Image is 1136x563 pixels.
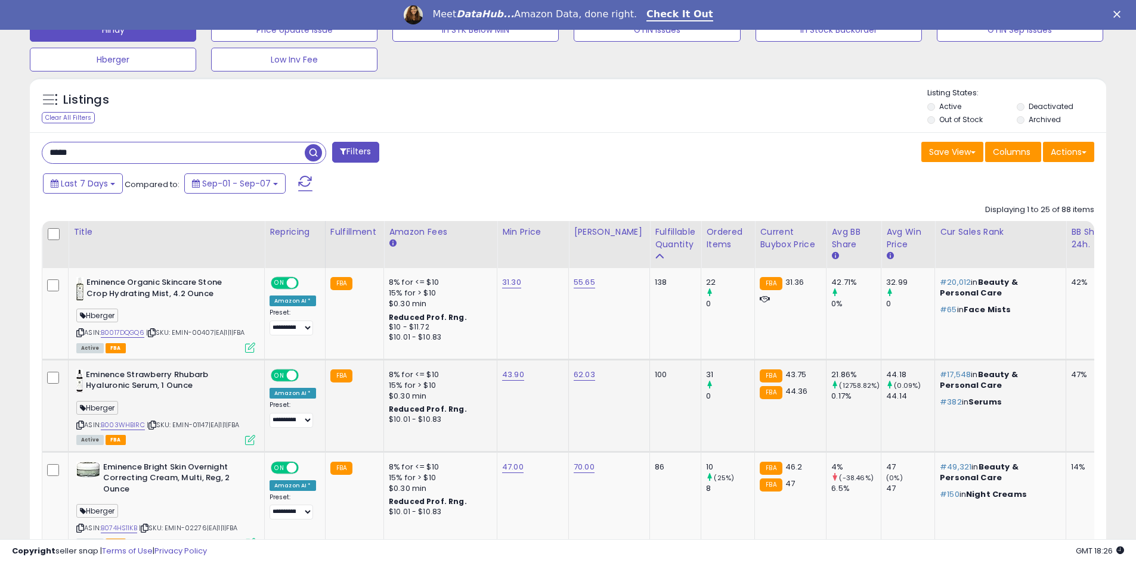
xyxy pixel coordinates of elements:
small: Avg BB Share. [831,251,838,262]
div: 8% for <= $10 [389,277,488,288]
span: Last 7 Days [61,178,108,189]
div: 47 [886,462,934,472]
div: 21.86% [831,369,881,380]
span: #382 [940,396,962,408]
span: ON [272,278,287,288]
div: Avg BB Share [831,226,876,251]
button: Columns [985,142,1041,162]
a: B074HS11KB [101,523,137,533]
b: Reduced Prof. Rng. [389,312,467,322]
div: Preset: [270,309,316,335]
button: Last 7 Days [43,173,123,194]
div: Avg Win Price [886,226,930,251]
div: $0.30 min [389,298,488,309]
div: 14% [1071,462,1110,472]
div: 32.99 [886,277,934,288]
div: Fulfillable Quantity [655,226,696,251]
span: All listings currently available for purchase on Amazon [76,343,104,353]
span: OFF [297,462,316,472]
div: 10 [706,462,754,472]
a: 62.03 [574,369,595,381]
div: 0 [706,298,754,309]
small: Avg Win Price. [886,251,893,262]
div: $10.01 - $10.83 [389,507,488,517]
small: Amazon Fees. [389,238,396,249]
div: 47% [1071,369,1110,380]
span: Beauty & Personal Care [940,461,1019,483]
span: Sep-01 - Sep-07 [202,178,271,189]
span: #49,321 [940,461,971,472]
div: 86 [655,462,692,472]
span: #65 [940,304,957,315]
a: 31.30 [502,276,521,288]
div: 44.18 [886,369,934,380]
small: FBA [330,369,352,382]
span: 43.75 [785,369,807,380]
a: Terms of Use [102,545,153,556]
div: Preset: [270,493,316,520]
div: Meet Amazon Data, done right. [432,8,637,20]
a: 47.00 [502,461,524,473]
button: Filters [332,142,379,163]
span: FBA [106,343,126,353]
p: in [940,369,1057,391]
small: FBA [760,369,782,382]
div: 22 [706,277,754,288]
div: 42% [1071,277,1110,288]
div: 15% for > $10 [389,380,488,391]
label: Archived [1029,114,1061,125]
span: | SKU: EMIN-01147|EA|1|1|FBA [147,420,240,430]
a: B0017DQGQ6 [101,328,144,338]
div: ASIN: [76,277,255,352]
p: in [940,277,1057,298]
a: Privacy Policy [154,545,207,556]
small: FBA [760,478,782,492]
span: ON [272,462,287,472]
b: Reduced Prof. Rng. [389,496,467,506]
div: 4% [831,462,881,472]
p: in [940,489,1057,500]
span: All listings currently available for purchase on Amazon [76,435,104,445]
span: Beauty & Personal Care [940,276,1018,298]
i: DataHub... [456,8,514,20]
span: 47 [785,478,795,489]
div: 42.71% [831,277,881,288]
b: Eminence Organic Skincare Stone Crop Hydrating Mist, 4.2 Ounce [86,277,231,302]
a: 43.90 [502,369,524,381]
div: 8% for <= $10 [389,369,488,380]
a: 70.00 [574,461,595,473]
div: Amazon AI * [270,388,316,399]
span: 46.2 [785,461,803,472]
div: seller snap | | [12,546,207,557]
div: Repricing [270,226,320,238]
span: FBA [106,435,126,445]
div: Ordered Items [706,226,750,251]
b: Eminence Strawberry Rhubarb Hyaluronic Serum, 1 Ounce [86,369,231,394]
small: (0%) [886,473,903,483]
img: 41wv7w-s4eL._SL40_.jpg [76,277,83,301]
span: 44.36 [785,385,808,397]
div: 15% for > $10 [389,472,488,483]
span: 2025-09-15 18:26 GMT [1076,545,1124,556]
div: $10.01 - $10.83 [389,415,488,425]
div: Amazon AI * [270,480,316,491]
b: Eminence Bright Skin Overnight Correcting Cream, Multi, Reg, 2 Ounce [103,462,248,498]
b: Reduced Prof. Rng. [389,404,467,414]
span: OFF [297,370,316,380]
div: 6.5% [831,483,881,494]
strong: Copyright [12,545,55,556]
span: Face Mists [964,304,1011,315]
div: $0.30 min [389,483,488,494]
div: Displaying 1 to 25 of 88 items [985,204,1094,216]
span: Columns [993,146,1030,158]
p: in [940,462,1057,483]
div: 138 [655,277,692,288]
small: (12758.82%) [839,381,880,390]
small: FBA [760,277,782,290]
small: (0.09%) [894,381,921,390]
button: Low Inv Fee [211,48,377,71]
button: Save View [921,142,983,162]
div: ASIN: [76,462,255,547]
div: 44.14 [886,391,934,402]
div: Preset: [270,401,316,428]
